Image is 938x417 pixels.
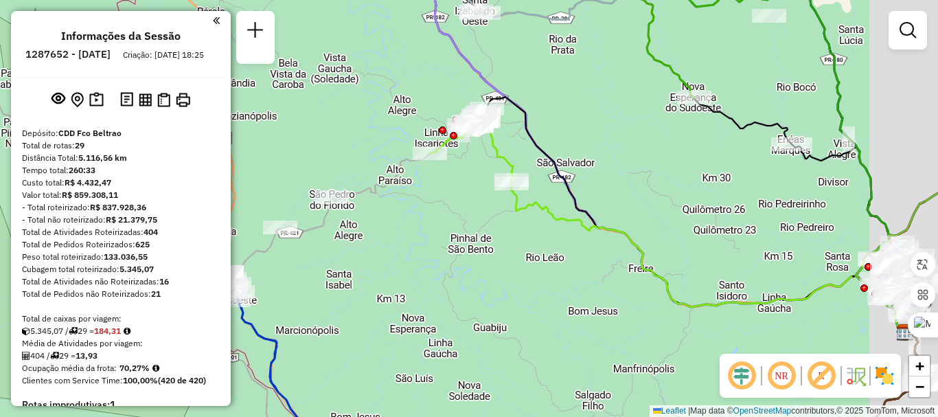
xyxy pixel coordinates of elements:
div: Média de Atividades por viagem: [22,337,220,350]
button: Logs desbloquear sessão [117,89,136,111]
button: Painel de Sugestão [87,89,106,111]
strong: 29 [75,140,84,150]
strong: (420 de 420) [158,375,206,385]
button: Imprimir Rotas [173,90,193,110]
div: Atividade não roteirizada - ABEL FERREIRA DE LI [752,9,786,23]
strong: 184,31 [94,326,121,336]
div: Depósito: [22,127,220,139]
strong: 100,00% [123,375,158,385]
div: Total de rotas: [22,139,220,152]
strong: 16 [159,276,169,286]
a: Zoom out [909,376,930,397]
img: CDD Fco Beltrao [896,324,914,341]
div: 5.345,07 / 29 = [22,325,220,337]
h6: 1287652 - [DATE] [25,48,111,60]
span: Ocultar NR [765,359,798,392]
a: Leaflet [653,406,686,416]
strong: 70,27% [119,363,150,373]
div: Total de caixas por viagem: [22,313,220,325]
strong: R$ 4.432,47 [65,177,111,188]
span: Exibir rótulo [805,359,838,392]
div: Distância Total: [22,152,220,164]
div: Atividade não roteirizada - MARILENE FRESSE 0522 [314,190,349,204]
div: Total de Pedidos Roteirizados: [22,238,220,251]
strong: 133.036,55 [104,251,148,262]
i: Cubagem total roteirizado [22,327,30,335]
div: Tempo total: [22,164,220,177]
strong: 260:33 [69,165,95,175]
div: Criação: [DATE] 18:25 [117,49,209,61]
span: | [688,406,690,416]
strong: R$ 859.308,11 [62,190,118,200]
strong: CDD Fco Beltrao [58,128,122,138]
span: Clientes com Service Time: [22,375,123,385]
button: Centralizar mapa no depósito ou ponto de apoio [68,89,87,111]
div: Map data © contributors,© 2025 TomTom, Microsoft [650,405,938,417]
strong: 21 [151,289,161,299]
div: - Total roteirizado: [22,201,220,214]
div: Valor total: [22,189,220,201]
strong: R$ 21.379,75 [106,214,157,225]
button: Exibir sessão original [49,89,68,111]
strong: 1 [110,398,115,411]
strong: R$ 837.928,36 [90,202,146,212]
div: Custo total: [22,177,220,189]
div: Total de Atividades Roteirizadas: [22,226,220,238]
img: Exibir/Ocultar setores [873,365,895,387]
a: Clique aqui para minimizar o painel [213,12,220,28]
div: Total de Atividades não Roteirizadas: [22,275,220,288]
i: Total de rotas [69,327,78,335]
a: Exibir filtros [894,16,922,44]
strong: 13,93 [76,350,98,361]
img: Fluxo de ruas [845,365,867,387]
i: Total de rotas [50,352,59,360]
h4: Informações da Sessão [61,30,181,43]
i: Meta Caixas/viagem: 205,84 Diferença: -21,53 [124,327,130,335]
strong: 5.116,56 km [78,153,127,163]
div: - Total não roteirizado: [22,214,220,226]
strong: 625 [135,239,150,249]
button: Visualizar relatório de Roteirização [136,90,155,109]
span: − [915,378,924,395]
strong: 404 [144,227,158,237]
span: Ocupação média da frota: [22,363,117,373]
div: Cubagem total roteirizado: [22,263,220,275]
span: Ocultar deslocamento [725,359,758,392]
i: Total de Atividades [22,352,30,360]
div: Atividade não roteirizada - VAGNER PAVANELLO [263,221,297,234]
div: Atividade não roteirizada - EDER HEIDERICH DA SI [216,293,251,307]
a: Zoom in [909,356,930,376]
a: Nova sessão e pesquisa [242,16,269,47]
h4: Rotas improdutivas: [22,399,220,411]
div: Total de Pedidos não Roteirizados: [22,288,220,300]
div: 404 / 29 = [22,350,220,362]
a: OpenStreetMap [733,406,792,416]
div: Peso total roteirizado: [22,251,220,263]
strong: 5.345,07 [119,264,154,274]
button: Visualizar Romaneio [155,90,173,110]
em: Média calculada utilizando a maior ocupação (%Peso ou %Cubagem) de cada rota da sessão. Rotas cro... [152,364,159,372]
